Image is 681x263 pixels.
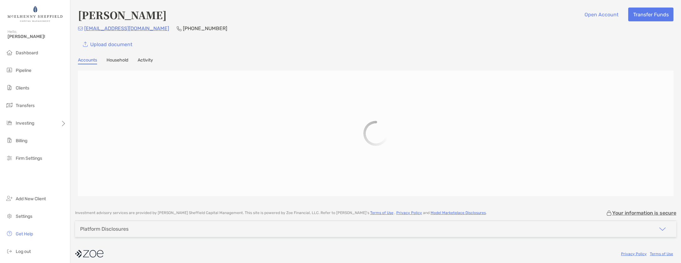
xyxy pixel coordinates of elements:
span: Get Help [16,231,33,237]
span: Clients [16,85,29,91]
img: firm-settings icon [6,154,13,162]
img: button icon [83,42,88,47]
h4: [PERSON_NAME] [78,8,167,22]
button: Transfer Funds [628,8,673,21]
span: Transfers [16,103,35,108]
a: Privacy Policy [621,252,647,256]
img: investing icon [6,119,13,126]
a: Privacy Policy [396,211,422,215]
img: company logo [75,247,103,261]
p: Investment advisory services are provided by [PERSON_NAME] Sheffield Capital Management . This si... [75,211,487,215]
button: Open Account [579,8,623,21]
span: Dashboard [16,50,38,56]
span: Settings [16,214,32,219]
div: Platform Disclosures [80,226,129,232]
span: Log out [16,249,31,254]
a: Upload document [78,37,137,51]
img: Zoe Logo [8,3,63,25]
a: Accounts [78,57,97,64]
span: Billing [16,138,27,143]
img: dashboard icon [6,49,13,56]
span: Pipeline [16,68,31,73]
p: [PHONE_NUMBER] [183,24,227,32]
img: get-help icon [6,230,13,237]
img: logout icon [6,247,13,255]
img: billing icon [6,137,13,144]
a: Terms of Use [370,211,393,215]
a: Activity [138,57,153,64]
a: Household [107,57,128,64]
a: Model Marketplace Disclosures [431,211,486,215]
span: Firm Settings [16,156,42,161]
a: Terms of Use [650,252,673,256]
img: clients icon [6,84,13,91]
span: [PERSON_NAME]! [8,34,66,39]
img: add_new_client icon [6,195,13,202]
img: Phone Icon [177,26,182,31]
img: icon arrow [659,225,666,233]
p: Your information is secure [612,210,676,216]
span: Investing [16,121,34,126]
p: [EMAIL_ADDRESS][DOMAIN_NAME] [84,24,169,32]
img: Email Icon [78,27,83,30]
span: Add New Client [16,196,46,201]
img: pipeline icon [6,66,13,74]
img: transfers icon [6,101,13,109]
img: settings icon [6,212,13,220]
